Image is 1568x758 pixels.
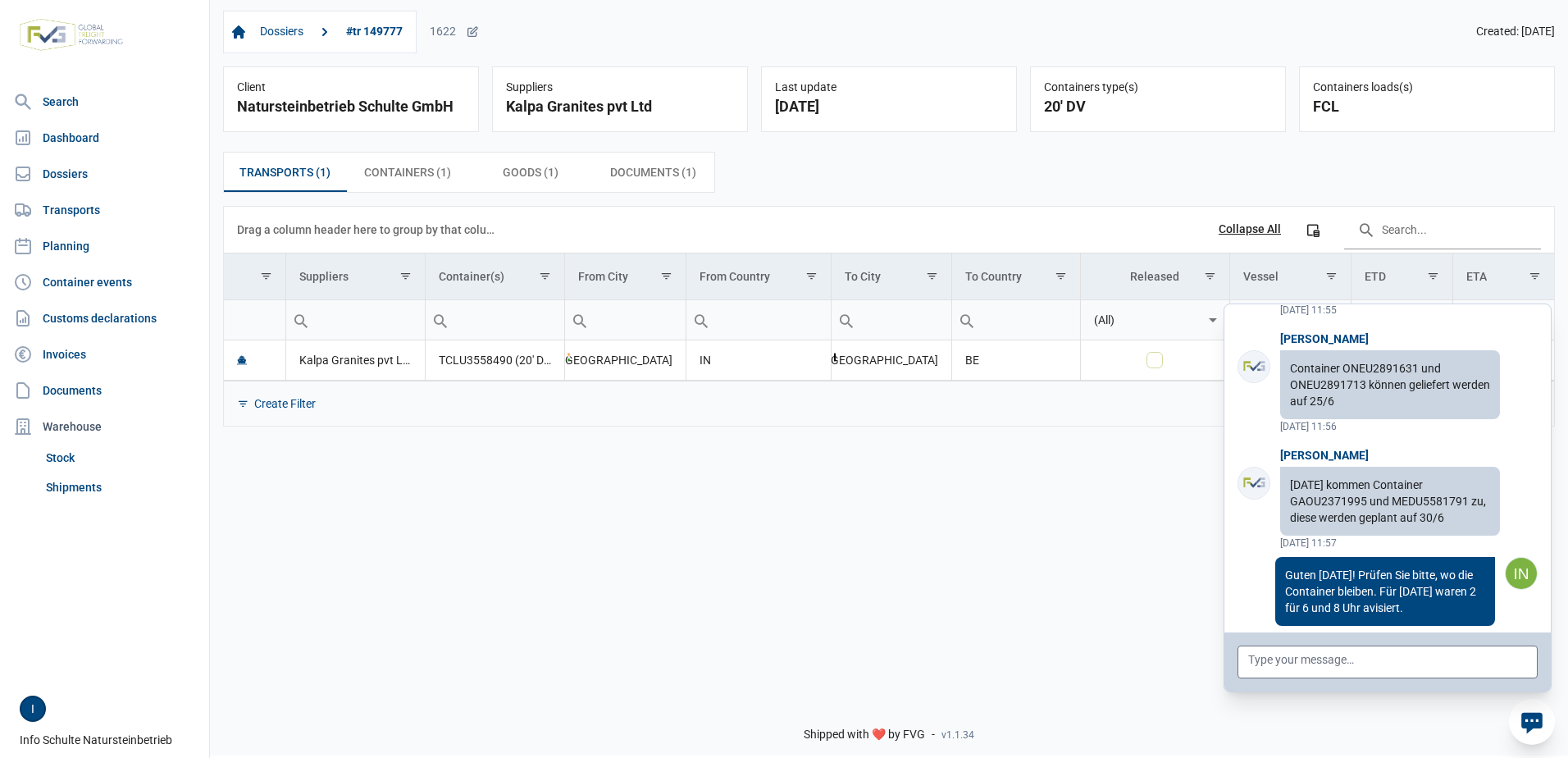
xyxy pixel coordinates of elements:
[775,80,1003,95] div: Last update
[506,95,734,118] div: Kalpa Granites pvt Ltd
[286,300,425,340] input: Filter cell
[426,253,565,300] td: Column Container(s)
[1044,80,1272,95] div: Containers type(s)
[965,270,1022,283] div: To Country
[1426,300,1446,340] div: Select
[13,12,130,57] img: FVG - Global freight forwarding
[237,95,465,118] div: Natursteinbetrieb Schulte GmbH
[686,300,716,340] div: Search box
[952,300,982,340] div: Search box
[686,340,831,381] td: IN
[286,300,316,340] div: Search box
[1229,299,1351,340] td: Filter cell
[1313,80,1541,95] div: Containers loads(s)
[286,340,426,381] td: Kalpa Granites pvt Ltd
[1280,421,1337,432] span: [DATE] 11:56
[951,299,1080,340] td: Filter cell
[565,300,686,340] input: Filter cell
[7,158,203,190] a: Dossiers
[1285,567,1485,616] p: Guten [DATE]! Prüfen Sie bitte, wo die Container bleiben. Für [DATE] waren 2 für 6 und 8 Uhr avis...
[951,253,1080,300] td: Column To Country
[1290,360,1490,409] p: Container ONEU2891631 und ONEU2891713 können geliefert werden auf 25/6
[539,270,551,282] span: Show filter options for column 'Container(s)'
[1280,304,1337,316] span: [DATE] 11:55
[426,300,564,340] input: Filter cell
[686,253,831,300] td: Column From Country
[7,230,203,263] a: Planning
[39,473,203,502] a: Shipments
[1529,270,1541,282] span: Show filter options for column 'ETA'
[7,194,203,226] a: Transports
[1290,477,1490,526] p: [DATE] kommen Container GAOU2371995 und MEDU5581791 zu, diese werden geplant auf 30/6
[565,299,686,340] td: Filter cell
[1351,299,1453,340] td: Filter cell
[286,299,426,340] td: Filter cell
[1453,253,1554,300] td: Column ETA
[299,270,349,283] div: Suppliers
[254,396,316,411] div: Create Filter
[426,300,455,340] div: Search box
[39,443,203,473] a: Stock
[565,253,686,300] td: Column From City
[1453,300,1528,340] input: Filter cell
[253,18,310,46] a: Dossiers
[932,728,935,742] span: -
[1298,215,1328,244] div: Column Chooser
[7,374,203,407] a: Documents
[7,266,203,299] a: Container events
[7,338,203,371] a: Invoices
[1427,270,1439,282] span: Show filter options for column 'ETD'
[237,217,500,243] div: Drag a column header here to group by that column
[1219,222,1281,237] div: Collapse All
[1081,253,1230,300] td: Column Released
[805,270,818,282] span: Show filter options for column 'From Country'
[286,253,426,300] td: Column Suppliers
[1528,300,1547,340] div: Select
[804,728,925,742] span: Shipped with ❤️ by FVG
[952,300,1080,340] input: Filter cell
[1351,300,1426,340] input: Filter cell
[20,696,199,748] div: Info Schulte Natursteinbetrieb
[7,85,203,118] a: Search
[941,728,974,742] span: v1.1.34
[832,253,951,300] td: Column To City
[1081,299,1230,340] td: Filter cell
[224,253,286,300] td: Column
[1130,270,1179,283] div: Released
[1203,300,1223,340] div: Select
[578,270,628,283] div: From City
[340,18,409,46] a: #tr 149777
[700,270,770,283] div: From Country
[832,299,951,340] td: Filter cell
[364,162,451,182] span: Containers (1)
[1505,557,1538,590] img: FVG - Global freight forwarding
[1081,300,1203,340] input: Filter cell
[430,25,479,39] div: 1622
[1476,25,1555,39] span: Created: [DATE]
[1280,537,1337,549] span: [DATE] 11:57
[7,410,203,443] div: Warehouse
[503,162,558,182] span: Goods (1)
[1466,270,1487,283] div: ETA
[845,270,881,283] div: To City
[1351,300,1381,340] div: Search box
[239,162,330,182] span: Transports (1)
[20,696,46,722] button: I
[399,270,412,282] span: Show filter options for column 'Suppliers'
[1344,210,1541,249] input: Search in the data grid
[660,270,672,282] span: Show filter options for column 'From City'
[1280,331,1500,347] div: [PERSON_NAME]
[260,270,272,282] span: Show filter options for column ''
[610,162,696,182] span: Documents (1)
[926,270,938,282] span: Show filter options for column 'To City'
[426,340,565,381] td: TCLU3558490 (20' DV)
[578,352,672,368] div: [GEOGRAPHIC_DATA]
[1351,253,1453,300] td: Column ETD
[237,207,1541,253] div: Data grid toolbar
[224,300,285,340] input: Filter cell
[1055,270,1067,282] span: Show filter options for column 'To Country'
[565,300,595,340] div: Search box
[1243,270,1279,283] div: Vessel
[506,80,734,95] div: Suppliers
[1230,300,1351,340] input: Filter cell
